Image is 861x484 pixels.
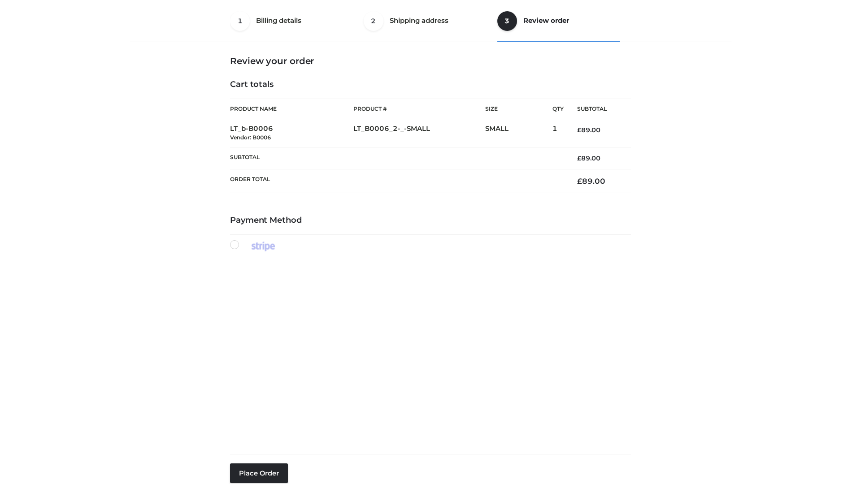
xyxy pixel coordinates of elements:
button: Place order [230,463,288,483]
span: £ [577,177,582,186]
span: £ [577,154,581,162]
td: LT_b-B0006 [230,119,353,147]
th: Subtotal [230,147,564,169]
td: LT_B0006_2-_-SMALL [353,119,485,147]
bdi: 89.00 [577,177,605,186]
h4: Payment Method [230,216,631,225]
td: 1 [552,119,564,147]
h4: Cart totals [230,80,631,90]
th: Size [485,99,548,119]
th: Order Total [230,169,564,193]
th: Product # [353,99,485,119]
bdi: 89.00 [577,154,600,162]
th: Subtotal [564,99,631,119]
bdi: 89.00 [577,126,600,134]
h3: Review your order [230,56,631,66]
th: Qty [552,99,564,119]
iframe: Secure payment input frame [228,250,629,447]
th: Product Name [230,99,353,119]
small: Vendor: B0006 [230,134,271,141]
td: SMALL [485,119,552,147]
span: £ [577,126,581,134]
